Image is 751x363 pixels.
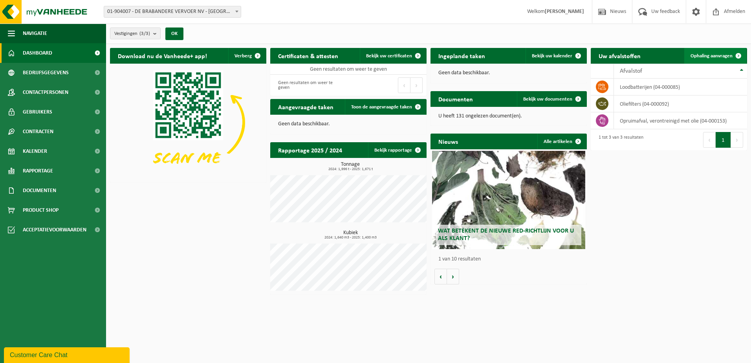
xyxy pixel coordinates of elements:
[274,236,427,240] span: 2024: 1,640 m3 - 2025: 1,400 m3
[591,48,648,63] h2: Uw afvalstoffen
[691,53,733,59] span: Ophaling aanvragen
[537,134,586,149] a: Alle artikelen
[23,141,47,161] span: Kalender
[703,132,716,148] button: Previous
[526,48,586,64] a: Bekijk uw kalender
[620,68,642,74] span: Afvalstof
[523,97,572,102] span: Bekijk uw documenten
[23,102,52,122] span: Gebruikers
[23,161,53,181] span: Rapportage
[595,131,643,148] div: 1 tot 3 van 3 resultaten
[517,91,586,107] a: Bekijk uw documenten
[430,48,493,63] h2: Ingeplande taken
[351,104,412,110] span: Toon de aangevraagde taken
[438,257,583,262] p: 1 van 10 resultaten
[23,24,47,43] span: Navigatie
[274,167,427,171] span: 2024: 1,996 t - 2025: 1,671 t
[110,64,266,181] img: Download de VHEPlus App
[434,269,447,284] button: Vorige
[23,63,69,82] span: Bedrijfsgegevens
[274,162,427,171] h3: Tonnage
[447,269,459,284] button: Volgende
[23,181,56,200] span: Documenten
[398,77,410,93] button: Previous
[366,53,412,59] span: Bekijk uw certificaten
[430,91,481,106] h2: Documenten
[104,6,241,18] span: 01-904007 - DE BRABANDERE VERVOER NV - VEURNE
[438,114,579,119] p: U heeft 131 ongelezen document(en).
[234,53,252,59] span: Verberg
[139,31,150,36] count: (3/3)
[114,28,150,40] span: Vestigingen
[438,228,574,242] span: Wat betekent de nieuwe RED-richtlijn voor u als klant?
[684,48,746,64] a: Ophaling aanvragen
[23,43,52,63] span: Dashboard
[270,64,427,75] td: Geen resultaten om weer te geven
[545,9,584,15] strong: [PERSON_NAME]
[4,346,131,363] iframe: chat widget
[165,27,183,40] button: OK
[410,77,423,93] button: Next
[368,142,426,158] a: Bekijk rapportage
[432,151,585,249] a: Wat betekent de nieuwe RED-richtlijn voor u als klant?
[430,134,466,149] h2: Nieuws
[278,121,419,127] p: Geen data beschikbaar.
[270,48,346,63] h2: Certificaten & attesten
[731,132,743,148] button: Next
[274,230,427,240] h3: Kubiek
[104,6,241,17] span: 01-904007 - DE BRABANDERE VERVOER NV - VEURNE
[23,220,86,240] span: Acceptatievoorwaarden
[614,79,747,95] td: loodbatterijen (04-000085)
[23,200,59,220] span: Product Shop
[345,99,426,115] a: Toon de aangevraagde taken
[716,132,731,148] button: 1
[228,48,266,64] button: Verberg
[23,122,53,141] span: Contracten
[438,70,579,76] p: Geen data beschikbaar.
[360,48,426,64] a: Bekijk uw certificaten
[110,48,215,63] h2: Download nu de Vanheede+ app!
[614,112,747,129] td: opruimafval, verontreinigd met olie (04-000153)
[270,142,350,158] h2: Rapportage 2025 / 2024
[532,53,572,59] span: Bekijk uw kalender
[270,99,341,114] h2: Aangevraagde taken
[23,82,68,102] span: Contactpersonen
[614,95,747,112] td: oliefilters (04-000092)
[110,27,161,39] button: Vestigingen(3/3)
[274,77,344,94] div: Geen resultaten om weer te geven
